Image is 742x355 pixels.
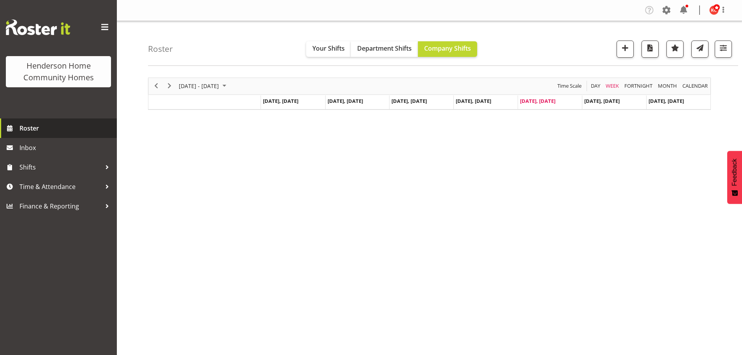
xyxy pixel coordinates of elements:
img: kirsty-crossley8517.jpg [709,5,719,15]
button: Company Shifts [418,41,477,57]
span: Week [605,81,620,91]
span: Department Shifts [357,44,412,53]
span: [DATE], [DATE] [263,97,298,104]
button: Filter Shifts [715,41,732,58]
button: Time Scale [556,81,583,91]
button: Timeline Month [657,81,679,91]
h4: Roster [148,44,173,53]
button: Next [164,81,175,91]
button: Previous [151,81,162,91]
span: [DATE], [DATE] [649,97,684,104]
span: [DATE], [DATE] [520,97,555,104]
button: Send a list of all shifts for the selected filtered period to all rostered employees. [691,41,709,58]
button: Month [681,81,709,91]
span: Day [590,81,601,91]
span: [DATE], [DATE] [391,97,427,104]
span: Month [657,81,678,91]
span: Your Shifts [312,44,345,53]
button: Add a new shift [617,41,634,58]
div: Henderson Home Community Homes [14,60,103,83]
div: next period [163,78,176,94]
div: August 18 - 24, 2025 [176,78,231,94]
button: Download a PDF of the roster according to the set date range. [642,41,659,58]
button: Feedback - Show survey [727,151,742,204]
button: Timeline Day [590,81,602,91]
div: Timeline Week of August 22, 2025 [148,78,711,110]
button: Department Shifts [351,41,418,57]
span: [DATE], [DATE] [456,97,491,104]
span: Time & Attendance [19,181,101,193]
span: Feedback [731,159,738,186]
img: Rosterit website logo [6,19,70,35]
span: [DATE], [DATE] [584,97,620,104]
button: August 2025 [178,81,230,91]
span: Time Scale [557,81,582,91]
span: calendar [682,81,709,91]
button: Timeline Week [605,81,620,91]
div: previous period [150,78,163,94]
span: Roster [19,122,113,134]
button: Your Shifts [306,41,351,57]
span: Finance & Reporting [19,200,101,212]
button: Fortnight [623,81,654,91]
span: [DATE] - [DATE] [178,81,220,91]
span: Shifts [19,161,101,173]
span: Inbox [19,142,113,154]
span: [DATE], [DATE] [328,97,363,104]
button: Highlight an important date within the roster. [666,41,684,58]
span: Fortnight [624,81,653,91]
span: Company Shifts [424,44,471,53]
